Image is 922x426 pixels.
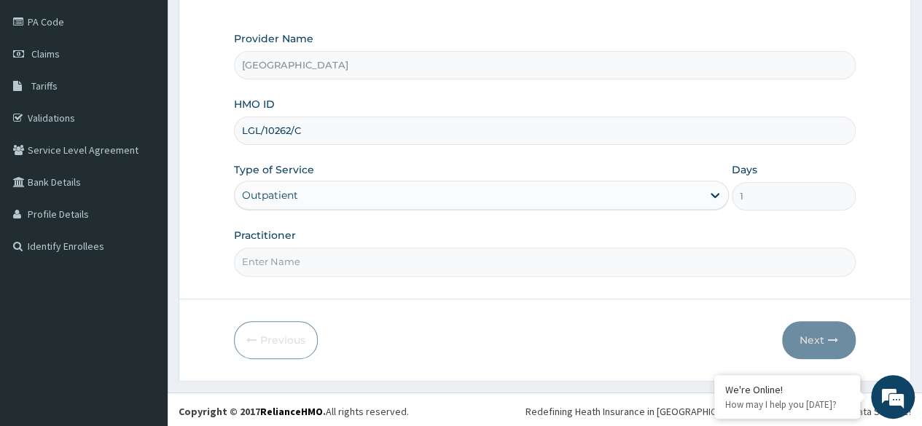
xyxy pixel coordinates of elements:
[234,97,275,111] label: HMO ID
[725,398,849,411] p: How may I help you today?
[85,123,201,270] span: We're online!
[234,117,856,145] input: Enter HMO ID
[526,404,911,419] div: Redefining Heath Insurance in [GEOGRAPHIC_DATA] using Telemedicine and Data Science!
[242,188,298,202] div: Outpatient
[234,31,313,46] label: Provider Name
[76,82,245,100] div: Chat with us now
[239,7,274,42] div: Minimize live chat window
[7,277,278,328] textarea: Type your message and hit 'Enter'
[234,321,318,359] button: Previous
[234,228,296,242] label: Practitioner
[234,162,314,177] label: Type of Service
[179,405,326,418] strong: Copyright © 2017 .
[27,73,59,109] img: d_794563401_company_1708531726252_794563401
[31,79,58,92] span: Tariffs
[732,162,757,177] label: Days
[782,321,856,359] button: Next
[260,405,323,418] a: RelianceHMO
[31,47,60,60] span: Claims
[234,248,856,276] input: Enter Name
[725,383,849,396] div: We're Online!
